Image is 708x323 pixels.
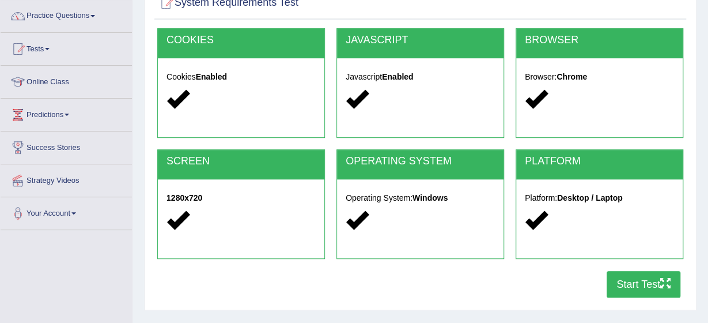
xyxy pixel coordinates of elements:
strong: Enabled [382,72,413,81]
strong: Enabled [196,72,227,81]
h5: Javascript [346,73,495,81]
a: Strategy Videos [1,164,132,193]
h2: SCREEN [166,156,316,167]
strong: Chrome [556,72,587,81]
button: Start Test [607,271,680,298]
h2: COOKIES [166,35,316,46]
h5: Browser: [525,73,674,81]
a: Success Stories [1,132,132,160]
h5: Cookies [166,73,316,81]
h2: BROWSER [525,35,674,46]
a: Your Account [1,197,132,226]
h2: OPERATING SYSTEM [346,156,495,167]
strong: Windows [412,193,448,202]
a: Tests [1,33,132,62]
strong: Desktop / Laptop [557,193,623,202]
h2: PLATFORM [525,156,674,167]
h5: Operating System: [346,194,495,202]
a: Online Class [1,66,132,95]
h2: JAVASCRIPT [346,35,495,46]
h5: Platform: [525,194,674,202]
strong: 1280x720 [166,193,202,202]
a: Predictions [1,99,132,127]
